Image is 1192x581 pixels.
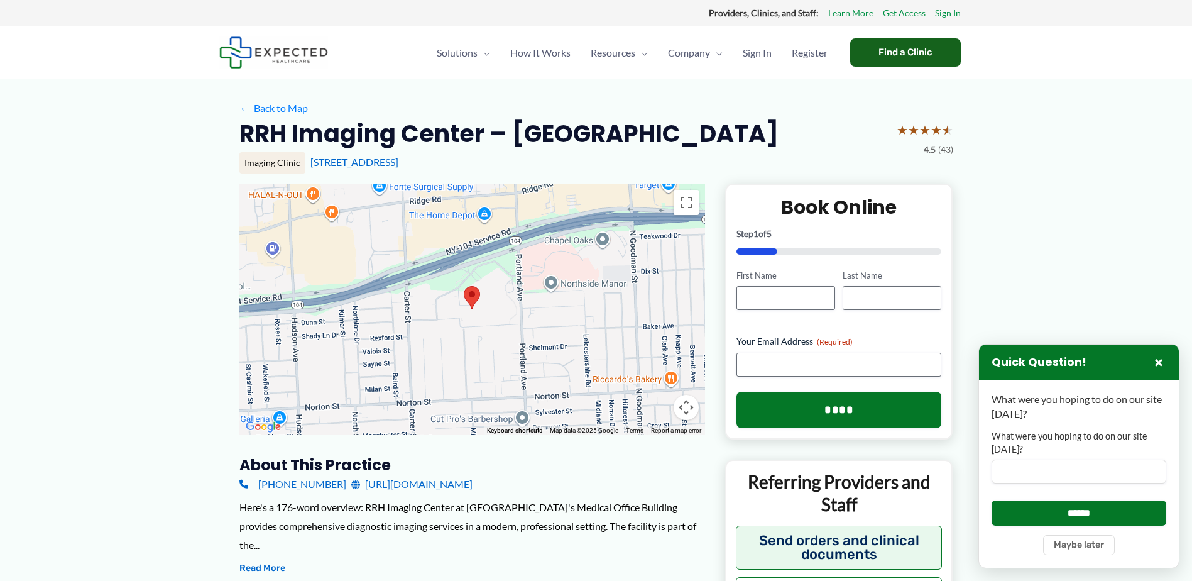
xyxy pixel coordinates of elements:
[817,337,853,346] span: (Required)
[674,395,699,420] button: Map camera controls
[736,526,943,570] button: Send orders and clinical documents
[243,419,284,435] img: Google
[992,430,1166,456] label: What were you hoping to do on our site [DATE]?
[668,31,710,75] span: Company
[239,475,346,494] a: [PHONE_NUMBER]
[782,31,838,75] a: Register
[591,31,635,75] span: Resources
[908,118,919,141] span: ★
[736,470,943,516] p: Referring Providers and Staff
[843,270,941,282] label: Last Name
[478,31,490,75] span: Menu Toggle
[753,228,758,239] span: 1
[626,427,643,434] a: Terms (opens in new tab)
[710,31,723,75] span: Menu Toggle
[239,498,705,554] div: Here's a 176-word overview: RRH Imaging Center at [GEOGRAPHIC_DATA]'s Medical Office Building pro...
[487,426,542,435] button: Keyboard shortcuts
[351,475,473,494] a: [URL][DOMAIN_NAME]
[674,190,699,215] button: Toggle fullscreen view
[931,118,942,141] span: ★
[310,156,398,168] a: [STREET_ADDRESS]
[938,141,953,158] span: (43)
[239,152,305,174] div: Imaging Clinic
[427,31,500,75] a: SolutionsMenu Toggle
[992,392,1166,421] p: What were you hoping to do on our site [DATE]?
[550,427,618,434] span: Map data ©2025 Google
[935,5,961,21] a: Sign In
[635,31,648,75] span: Menu Toggle
[239,561,285,576] button: Read More
[924,141,936,158] span: 4.5
[500,31,581,75] a: How It Works
[239,455,705,475] h3: About this practice
[767,228,772,239] span: 5
[219,36,328,69] img: Expected Healthcare Logo - side, dark font, small
[850,38,961,67] a: Find a Clinic
[919,118,931,141] span: ★
[883,5,926,21] a: Get Access
[897,118,908,141] span: ★
[1043,535,1115,555] button: Maybe later
[239,118,779,149] h2: RRH Imaging Center – [GEOGRAPHIC_DATA]
[743,31,772,75] span: Sign In
[736,230,942,238] p: Step of
[1151,355,1166,370] button: Close
[736,195,942,219] h2: Book Online
[828,5,873,21] a: Learn More
[942,118,953,141] span: ★
[736,335,942,348] label: Your Email Address
[992,355,1086,370] h3: Quick Question!
[239,99,308,118] a: ←Back to Map
[733,31,782,75] a: Sign In
[792,31,828,75] span: Register
[658,31,733,75] a: CompanyMenu Toggle
[510,31,571,75] span: How It Works
[437,31,478,75] span: Solutions
[243,419,284,435] a: Open this area in Google Maps (opens a new window)
[239,102,251,114] span: ←
[709,8,819,18] strong: Providers, Clinics, and Staff:
[651,427,701,434] a: Report a map error
[736,270,835,282] label: First Name
[581,31,658,75] a: ResourcesMenu Toggle
[427,31,838,75] nav: Primary Site Navigation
